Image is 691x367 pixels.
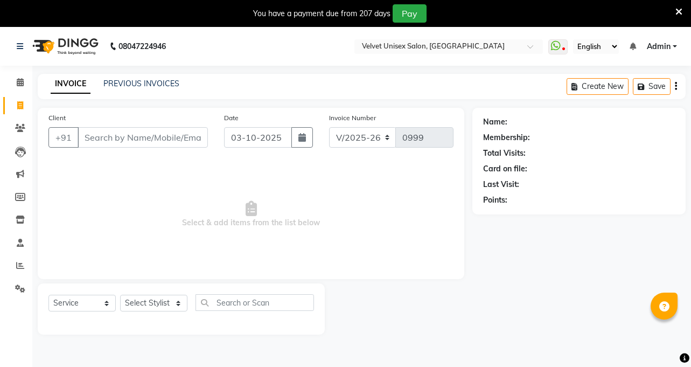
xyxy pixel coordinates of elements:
[567,78,629,95] button: Create New
[196,294,314,311] input: Search or Scan
[78,127,208,148] input: Search by Name/Mobile/Email/Code
[483,132,530,143] div: Membership:
[483,148,526,159] div: Total Visits:
[633,78,671,95] button: Save
[48,113,66,123] label: Client
[103,79,179,88] a: PREVIOUS INVOICES
[329,113,376,123] label: Invoice Number
[118,31,166,61] b: 08047224946
[253,8,390,19] div: You have a payment due from 207 days
[393,4,427,23] button: Pay
[483,179,519,190] div: Last Visit:
[483,195,507,206] div: Points:
[483,116,507,128] div: Name:
[646,324,680,356] iframe: chat widget
[483,163,527,175] div: Card on file:
[48,127,79,148] button: +91
[48,161,453,268] span: Select & add items from the list below
[224,113,239,123] label: Date
[647,41,671,52] span: Admin
[51,74,90,94] a: INVOICE
[27,31,101,61] img: logo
